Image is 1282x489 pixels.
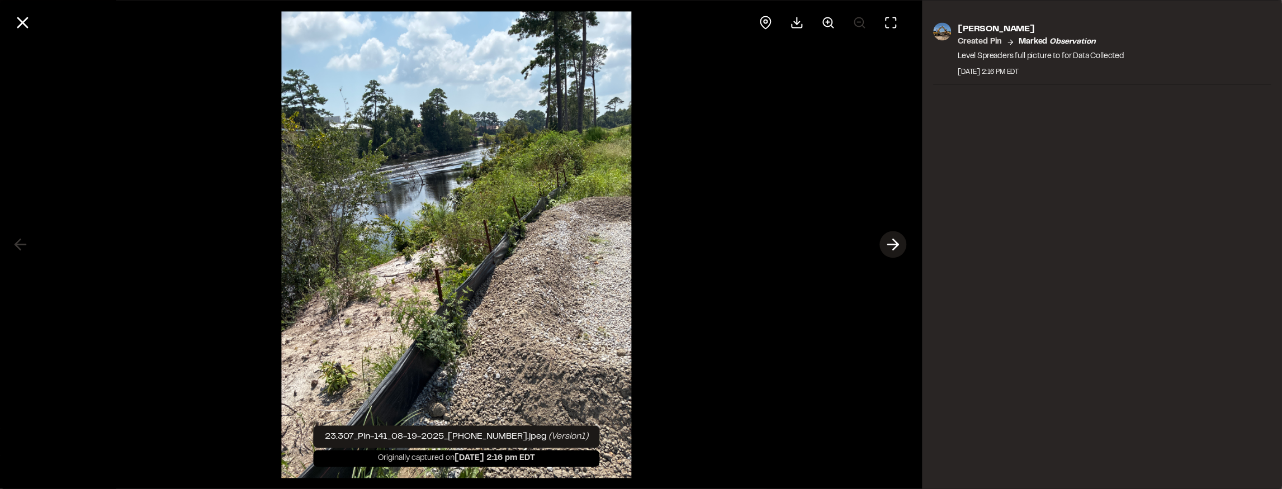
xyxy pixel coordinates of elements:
button: Close modal [9,9,36,36]
img: photo [933,22,951,40]
p: Level Spreaders full picture to for Data Collected [958,50,1124,63]
button: Next photo [879,231,906,258]
div: [DATE] 2:16 PM EDT [958,67,1124,77]
button: Zoom in [815,9,841,36]
p: [PERSON_NAME] [958,22,1124,36]
p: Created Pin [958,36,1002,48]
div: View pin on map [752,9,779,36]
p: Marked [1019,36,1096,48]
button: Toggle Fullscreen [877,9,904,36]
em: observation [1049,39,1095,45]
